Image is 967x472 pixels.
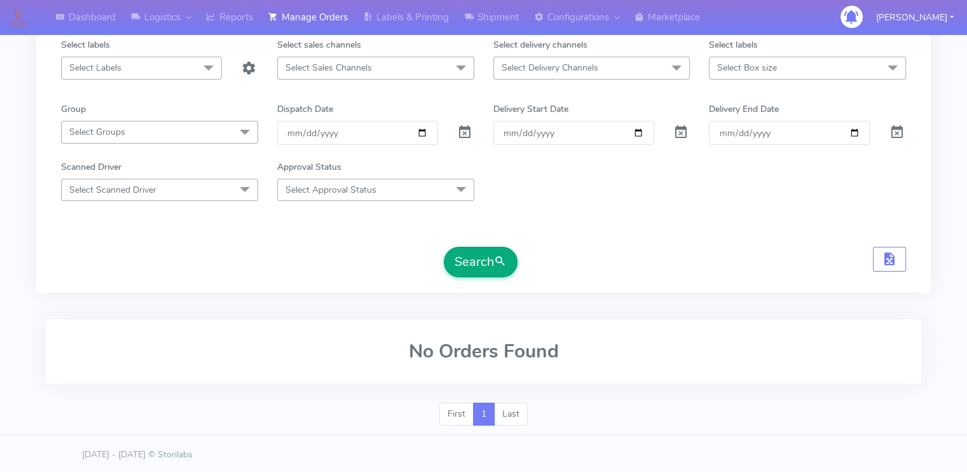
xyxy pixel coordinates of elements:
[277,102,333,116] label: Dispatch Date
[709,38,758,52] label: Select labels
[717,62,777,74] span: Select Box size
[61,38,110,52] label: Select labels
[277,38,361,52] label: Select sales channels
[444,247,518,277] button: Search
[867,4,963,31] button: [PERSON_NAME]
[277,160,341,174] label: Approval Status
[69,126,125,138] span: Select Groups
[285,62,372,74] span: Select Sales Channels
[493,38,587,52] label: Select delivery channels
[69,184,156,196] span: Select Scanned Driver
[61,341,906,362] h2: No Orders Found
[285,184,376,196] span: Select Approval Status
[502,62,598,74] span: Select Delivery Channels
[61,102,86,116] label: Group
[473,403,495,426] a: 1
[61,160,121,174] label: Scanned Driver
[69,62,121,74] span: Select Labels
[709,102,779,116] label: Delivery End Date
[493,102,568,116] label: Delivery Start Date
